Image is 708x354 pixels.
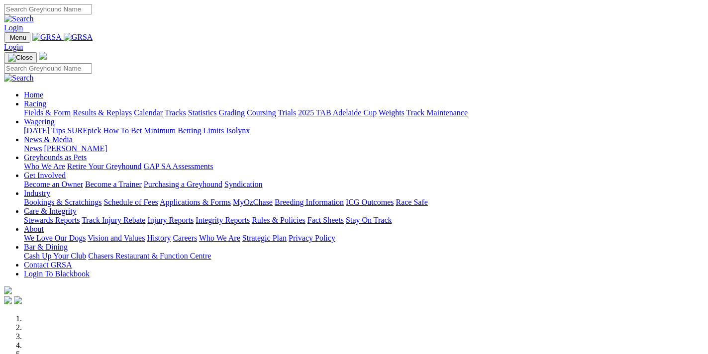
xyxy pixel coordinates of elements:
[165,108,186,117] a: Tracks
[44,144,107,153] a: [PERSON_NAME]
[103,126,142,135] a: How To Bet
[24,90,43,99] a: Home
[289,234,335,242] a: Privacy Policy
[67,126,101,135] a: SUREpick
[24,189,50,197] a: Industry
[32,33,62,42] img: GRSA
[67,162,142,171] a: Retire Your Greyhound
[4,74,34,83] img: Search
[24,252,704,261] div: Bar & Dining
[24,162,704,171] div: Greyhounds as Pets
[24,180,704,189] div: Get Involved
[4,4,92,14] input: Search
[24,99,46,108] a: Racing
[275,198,344,206] a: Breeding Information
[24,180,83,188] a: Become an Owner
[24,135,73,144] a: News & Media
[247,108,276,117] a: Coursing
[278,108,296,117] a: Trials
[24,198,704,207] div: Industry
[199,234,240,242] a: Who We Are
[396,198,427,206] a: Race Safe
[147,234,171,242] a: History
[346,198,394,206] a: ICG Outcomes
[219,108,245,117] a: Grading
[24,234,704,243] div: About
[24,252,86,260] a: Cash Up Your Club
[144,126,224,135] a: Minimum Betting Limits
[24,216,704,225] div: Care & Integrity
[307,216,344,224] a: Fact Sheets
[134,108,163,117] a: Calendar
[24,144,704,153] div: News & Media
[24,225,44,233] a: About
[64,33,93,42] img: GRSA
[188,108,217,117] a: Statistics
[39,52,47,60] img: logo-grsa-white.png
[24,261,72,269] a: Contact GRSA
[8,54,33,62] img: Close
[4,63,92,74] input: Search
[14,296,22,304] img: twitter.svg
[147,216,194,224] a: Injury Reports
[24,117,55,126] a: Wagering
[24,126,704,135] div: Wagering
[346,216,392,224] a: Stay On Track
[144,180,222,188] a: Purchasing a Greyhound
[73,108,132,117] a: Results & Replays
[24,153,87,162] a: Greyhounds as Pets
[88,234,145,242] a: Vision and Values
[88,252,211,260] a: Chasers Restaurant & Function Centre
[24,243,68,251] a: Bar & Dining
[233,198,273,206] a: MyOzChase
[82,216,145,224] a: Track Injury Rebate
[242,234,287,242] a: Strategic Plan
[24,234,86,242] a: We Love Our Dogs
[24,162,65,171] a: Who We Are
[24,126,65,135] a: [DATE] Tips
[224,180,262,188] a: Syndication
[173,234,197,242] a: Careers
[4,296,12,304] img: facebook.svg
[10,34,26,41] span: Menu
[85,180,142,188] a: Become a Trainer
[4,52,37,63] button: Toggle navigation
[160,198,231,206] a: Applications & Forms
[298,108,377,117] a: 2025 TAB Adelaide Cup
[24,269,90,278] a: Login To Blackbook
[24,108,71,117] a: Fields & Form
[24,198,101,206] a: Bookings & Scratchings
[406,108,468,117] a: Track Maintenance
[4,23,23,32] a: Login
[24,207,77,215] a: Care & Integrity
[196,216,250,224] a: Integrity Reports
[24,216,80,224] a: Stewards Reports
[24,144,42,153] a: News
[24,108,704,117] div: Racing
[4,286,12,294] img: logo-grsa-white.png
[252,216,305,224] a: Rules & Policies
[4,43,23,51] a: Login
[226,126,250,135] a: Isolynx
[379,108,405,117] a: Weights
[24,171,66,179] a: Get Involved
[4,32,30,43] button: Toggle navigation
[4,14,34,23] img: Search
[103,198,158,206] a: Schedule of Fees
[144,162,213,171] a: GAP SA Assessments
